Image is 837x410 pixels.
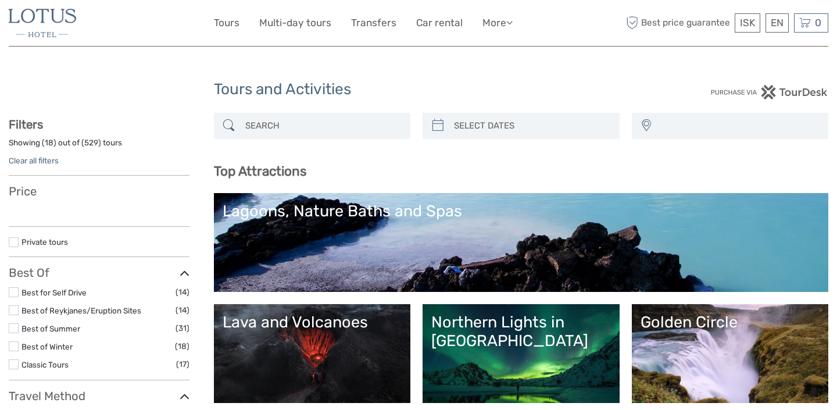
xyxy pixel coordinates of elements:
a: Northern Lights in [GEOGRAPHIC_DATA] [431,313,611,394]
h1: Tours and Activities [214,80,624,99]
a: Best of Winter [22,342,73,351]
a: More [482,15,513,31]
h3: Travel Method [9,389,189,403]
a: Tours [214,15,239,31]
div: Golden Circle [641,313,820,331]
img: 40-5dc62ba0-bbfb-450f-bd65-f0e2175b1aef_logo_small.jpg [9,9,76,37]
span: (17) [176,358,189,371]
span: (18) [175,340,189,353]
label: 529 [84,137,98,148]
div: Showing ( ) out of ( ) tours [9,137,189,155]
img: PurchaseViaTourDesk.png [710,85,828,99]
b: Top Attractions [214,163,306,179]
a: Classic Tours [22,360,69,369]
a: Car rental [416,15,463,31]
span: Best price guarantee [624,13,732,33]
span: 0 [813,17,823,28]
a: Lagoons, Nature Baths and Spas [223,202,820,283]
h3: Best Of [9,266,189,280]
strong: Filters [9,117,43,131]
label: 18 [45,137,53,148]
a: Best of Reykjanes/Eruption Sites [22,306,141,315]
span: ISK [740,17,755,28]
a: Private tours [22,237,68,247]
div: Lagoons, Nature Baths and Spas [223,202,820,220]
a: Lava and Volcanoes [223,313,402,394]
span: (31) [176,322,189,335]
span: (14) [176,286,189,299]
div: Lava and Volcanoes [223,313,402,331]
h3: Price [9,184,189,198]
a: Transfers [351,15,396,31]
span: (14) [176,304,189,317]
div: EN [766,13,789,33]
a: Multi-day tours [259,15,331,31]
a: Clear all filters [9,156,59,165]
a: Best for Self Drive [22,288,87,297]
input: SEARCH [241,116,405,136]
a: Golden Circle [641,313,820,394]
a: Best of Summer [22,324,80,333]
div: Northern Lights in [GEOGRAPHIC_DATA] [431,313,611,351]
input: SELECT DATES [449,116,614,136]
